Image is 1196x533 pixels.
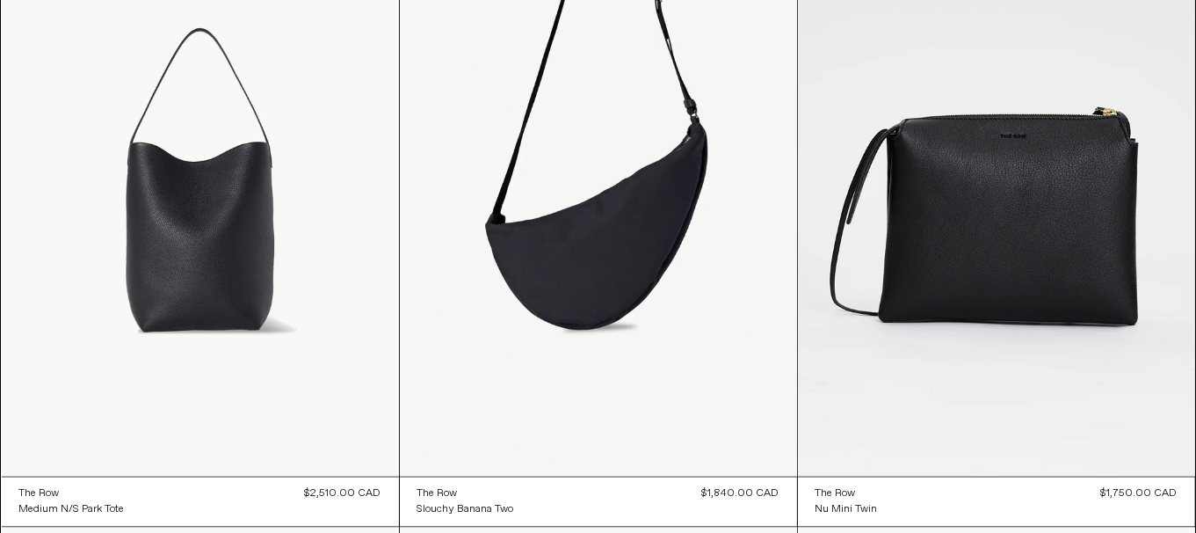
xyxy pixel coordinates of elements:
[417,502,514,518] a: Slouchy Banana Two
[815,502,878,518] a: Nu Mini Twin
[19,487,60,502] div: The Row
[19,502,125,518] a: Medium N/S Park Tote
[815,486,878,502] a: The Row
[417,487,458,502] div: The Row
[417,503,514,518] div: Slouchy Banana Two
[815,503,878,518] div: Nu Mini Twin
[417,486,514,502] a: The Row
[702,486,779,502] div: $1,840.00 CAD
[19,486,125,502] a: The Row
[815,487,856,502] div: The Row
[1101,486,1178,502] div: $1,750.00 CAD
[19,503,125,518] div: Medium N/S Park Tote
[305,486,381,502] div: $2,510.00 CAD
